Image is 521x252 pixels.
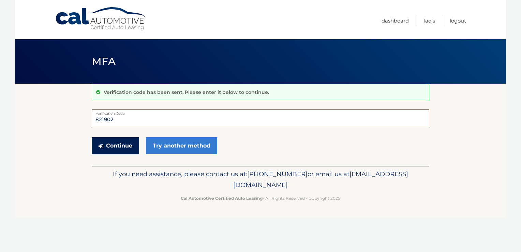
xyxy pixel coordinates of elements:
span: [EMAIL_ADDRESS][DOMAIN_NAME] [233,170,408,189]
a: FAQ's [423,15,435,26]
p: If you need assistance, please contact us at: or email us at [96,169,425,191]
span: MFA [92,55,116,68]
p: Verification code has been sent. Please enter it below to continue. [104,89,269,95]
a: Try another method [146,137,217,154]
a: Cal Automotive [55,7,147,31]
span: [PHONE_NUMBER] [247,170,308,178]
a: Logout [450,15,466,26]
strong: Cal Automotive Certified Auto Leasing [181,196,263,201]
label: Verification Code [92,109,429,115]
a: Dashboard [382,15,409,26]
input: Verification Code [92,109,429,126]
button: Continue [92,137,139,154]
p: - All Rights Reserved - Copyright 2025 [96,195,425,202]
